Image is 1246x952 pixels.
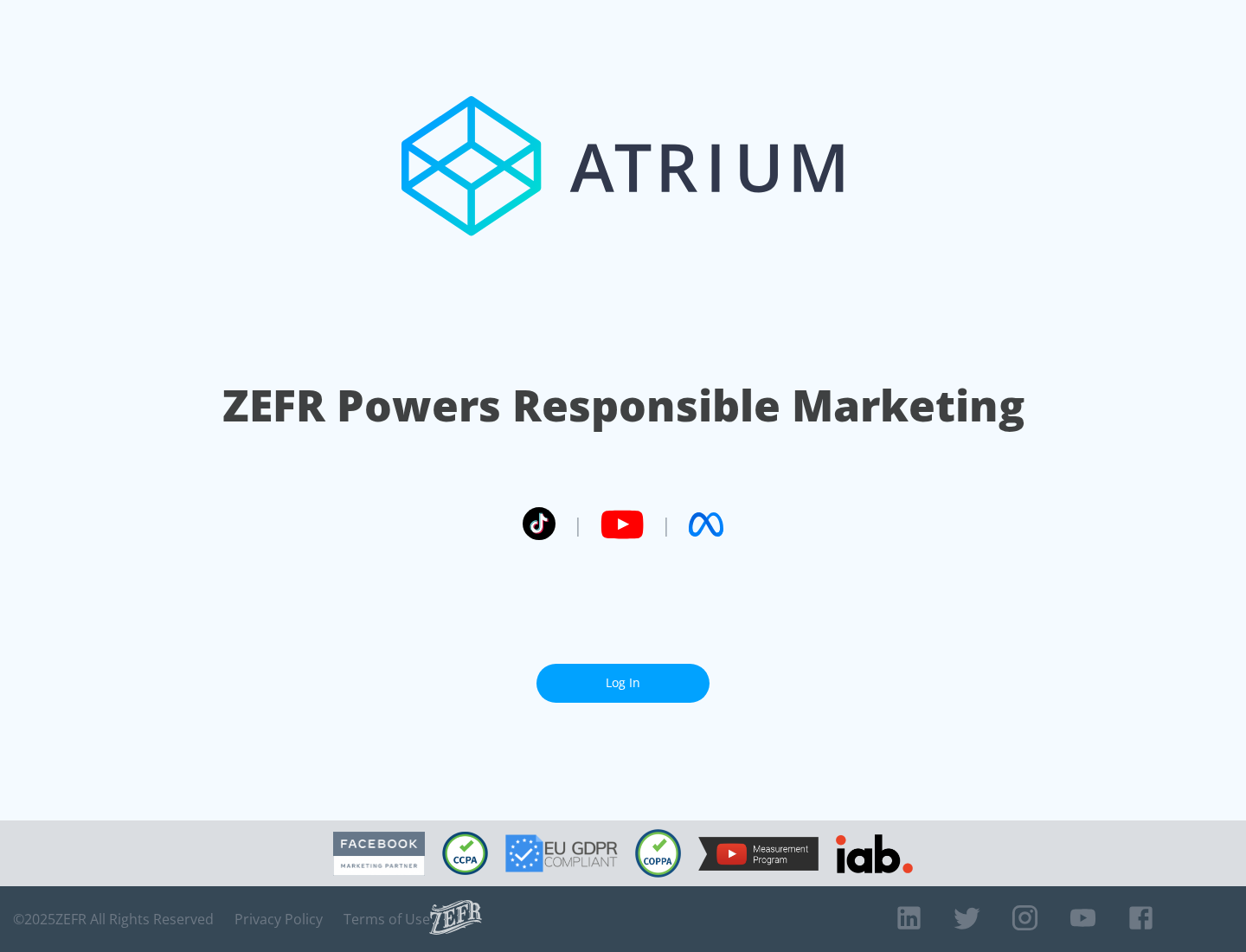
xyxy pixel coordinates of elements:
img: GDPR Compliant [505,834,618,872]
span: © 2025 ZEFR All Rights Reserved [13,910,214,928]
img: YouTube Measurement Program [698,837,819,871]
img: IAB [836,834,913,873]
img: CCPA Compliant [442,832,488,875]
h1: ZEFR Powers Responsible Marketing [222,376,1024,435]
a: Privacy Policy [234,910,323,928]
img: COPPA Compliant [635,829,681,878]
span: | [573,511,583,537]
span: | [661,511,671,537]
a: Log In [536,664,710,703]
img: Facebook Marketing Partner [333,832,425,876]
a: Terms of Use [344,910,430,928]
